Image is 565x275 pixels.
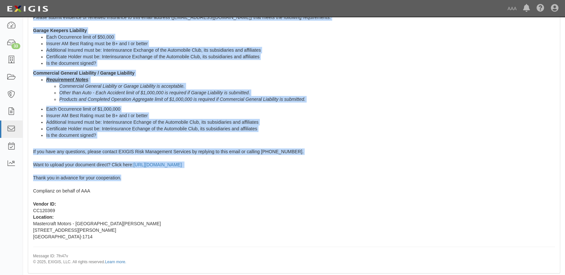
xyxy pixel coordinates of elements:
li: Other than Auto - Each Accident limit of $1,000,000 is required if Garage Liability is submitted. [59,89,555,96]
div: 33 [11,43,20,49]
a: Learn more. [105,260,126,264]
li: Insurer AM Best Rating must be B+ and I or better [46,112,555,119]
li: Is the document signed? [46,60,555,66]
li: Certificate Holder must be: Interinsurance Echange of the Automobile Club, its subsidiaries and a... [46,125,555,132]
li: Each Occurrence limit of $50,000 [46,34,555,40]
strong: Commercial General Liability / Garage Liability [33,70,135,76]
li: Certificate Holder must be: Interinsurance Exchange of the Automobile Club, its subsidiaries and ... [46,53,555,60]
p: Message ID: 7fn47v © 2025, EXIGIS, LLC. All rights reserved. [33,253,555,265]
li: Products and Completed Operation Aggregate limit of $1,000,000 is required if Commercial General ... [59,96,555,102]
strong: Garage Keepers Liability [33,28,87,33]
u: Requirement Notes [46,77,88,82]
i: Help Center - Complianz [537,5,544,12]
li: Commercial General Liablity or Garage Liability is acceptable. [59,83,555,89]
a: AAA [504,2,520,15]
li: Additional Insured must be: Interinsurance Exchange of the Automobile Club, its subsidiaries and ... [46,47,555,53]
b: Location: [33,214,54,220]
li: Is the document signed? [46,132,555,138]
li: Insurer AM Best Rating must be B+ and I or better [46,40,555,47]
li: Additional Insured must be: Interinsurance Echange of the Automobile Club, its subsidiaries and a... [46,119,555,125]
b: Vendor ID: [33,201,56,207]
a: [URL][DOMAIN_NAME] [133,162,182,167]
img: logo-5460c22ac91f19d4615b14bd174203de0afe785f0fc80cf4dbbc73dc1793850b.png [5,3,50,15]
li: Each Occurrence limit of $1,000,000 [46,106,555,112]
li: : [46,76,555,102]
